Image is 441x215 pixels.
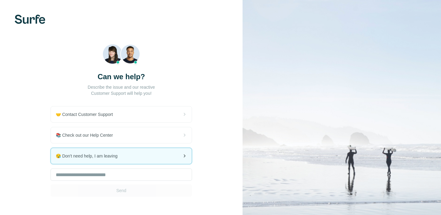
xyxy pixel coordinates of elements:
[88,84,155,90] p: Describe the issue and our reactive
[15,15,45,24] img: Surfe's logo
[56,153,123,159] span: 😪 Don't need help, I am leaving
[103,44,140,67] img: Beach Photo
[56,132,118,138] span: 📚 Check out our Help Center
[98,72,145,82] h3: Can we help?
[56,111,118,117] span: 🤝 Contact Customer Support
[91,90,152,96] p: Customer Support will help you!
